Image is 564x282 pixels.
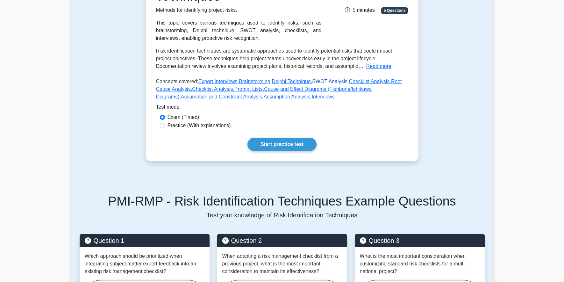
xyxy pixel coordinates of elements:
a: Interviews [312,94,335,99]
a: Checklist Analysis [349,79,389,84]
label: Practice (With explanations) [168,122,231,129]
a: Checklist Analysis [192,86,233,92]
a: Start practice test [247,138,317,151]
a: Brainstorming [239,79,270,84]
h5: Question 2 [222,237,342,244]
a: Assumption and Constraint Analysis [181,94,262,99]
h5: Question 3 [360,237,480,244]
a: Assumption Analysis [263,94,310,99]
p: What is the most important consideration when customizing standard risk checklists for a multi-na... [360,252,480,275]
p: When adapting a risk management checklist from a previous project, what is the most important con... [222,252,342,275]
span: 5 Questions [381,7,408,14]
span: 5 minutes [345,7,375,13]
a: Expert Interviews [198,79,238,84]
label: Exam (Timed) [168,113,199,121]
a: SWOT Analysis [312,79,347,84]
div: This topic covers various techniques used to identify risks, such as brainstorming, Delphi techni... [156,19,322,42]
h5: Question 1 [85,237,204,244]
h5: PMI-RMP - Risk Identification Techniques Example Questions [80,193,485,209]
p: Test your knowledge of Risk Identification Techniques [80,211,485,219]
button: Read more [366,62,391,70]
p: Methods for identifying project risks. [156,6,322,14]
a: Prompt Lists [234,86,263,92]
span: Risk identification techniques are systematic approaches used to identify potential risks that co... [156,48,392,69]
a: Delphi Technique [272,79,311,84]
div: Test mode: [156,103,408,113]
p: Which approach should be prioritized when integrating subject matter expert feedback into an exis... [85,252,204,275]
p: Concepts covered: , , , , , , , , , , , [156,78,408,103]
